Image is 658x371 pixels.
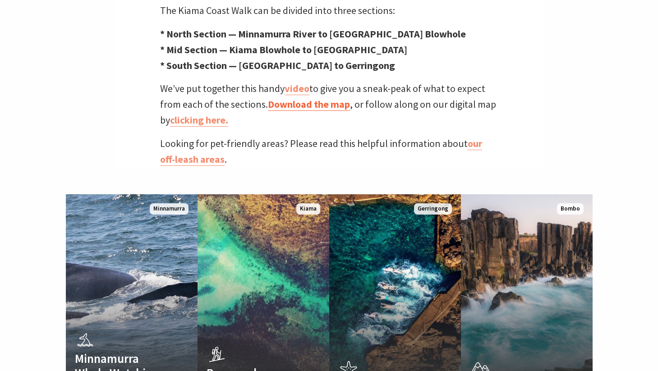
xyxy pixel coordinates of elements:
span: Minnamurra [150,203,189,215]
span: Bombo [557,203,584,215]
strong: * South Section — [GEOGRAPHIC_DATA] to Gerringong [160,59,395,72]
span: Gerringong [414,203,452,215]
p: Looking for pet-friendly areas? Please read this helpful information about . [160,136,498,167]
a: clicking here. [170,114,228,127]
strong: * North Section — Minnamurra River to [GEOGRAPHIC_DATA] Blowhole [160,27,466,40]
p: The Kiama Coast Walk can be divided into three sections: [160,3,498,18]
a: video [285,82,309,95]
a: our off-leash areas [160,137,482,166]
span: Kiama [296,203,320,215]
strong: * Mid Section — Kiama Blowhole to [GEOGRAPHIC_DATA] [160,43,407,56]
a: Download the map [268,98,350,111]
p: We’ve put together this handy to give you a sneak-peak of what to expect from each of the section... [160,81,498,128]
